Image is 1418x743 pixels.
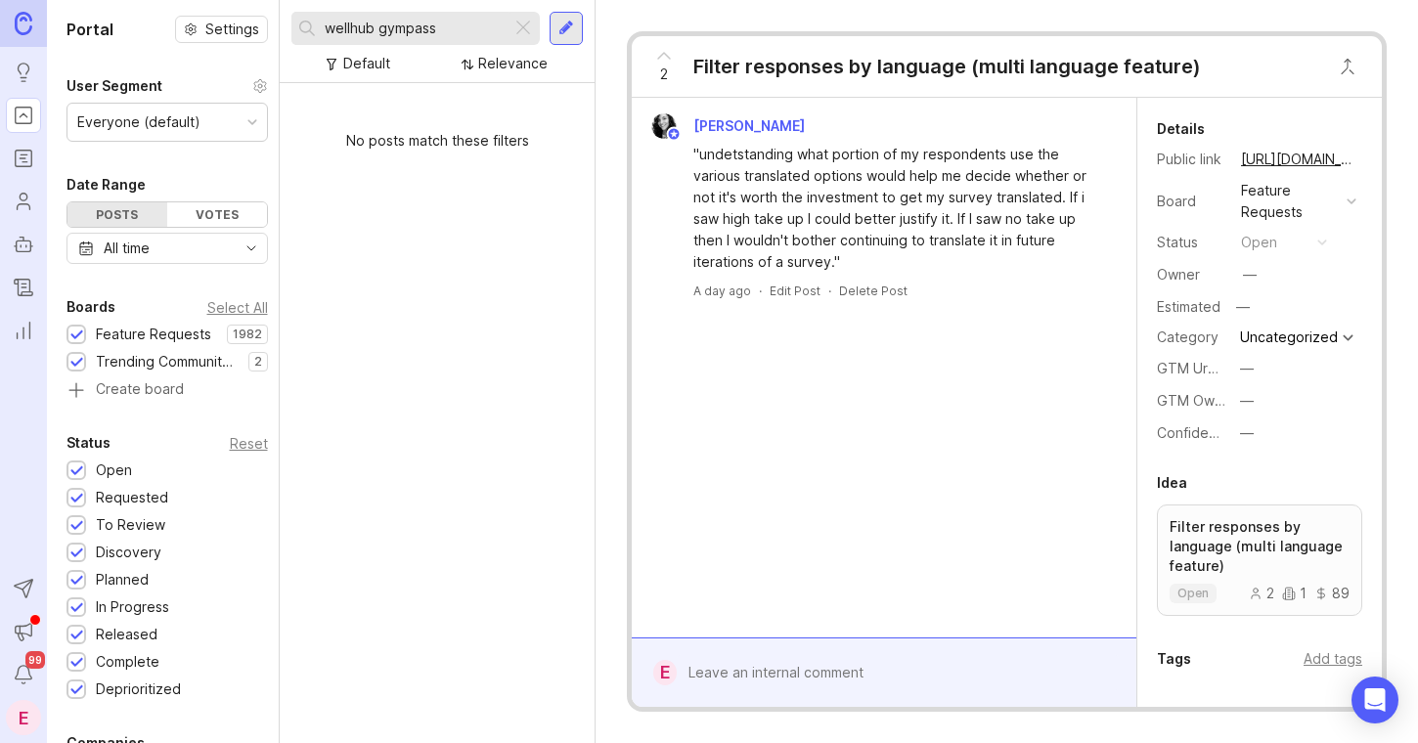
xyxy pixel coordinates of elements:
div: Status [1157,232,1225,253]
span: 2 [660,64,668,85]
button: Close button [1328,47,1367,86]
a: Users [6,184,41,219]
svg: toggle icon [236,240,267,256]
div: Feature Requests [96,324,211,345]
div: Board [1157,191,1225,212]
div: Feature Requests [1241,180,1339,223]
div: 2 [1249,587,1274,600]
a: A day ago [693,283,751,299]
a: Portal [6,98,41,133]
button: Announcements [6,614,41,649]
a: Create board [66,382,268,400]
div: — [1243,264,1257,285]
a: Anahí Guaz[PERSON_NAME] [640,113,820,139]
a: Autopilot [6,227,41,262]
label: GTM Urgency [1157,360,1249,376]
div: Released [96,624,157,645]
img: Canny Home [15,12,32,34]
div: Deprioritized [96,678,181,700]
div: Edit Post [770,283,820,299]
span: Settings [205,20,259,39]
div: — [1240,422,1254,444]
div: Owner [1157,264,1225,285]
div: Discovery [96,542,161,563]
div: Trending Community Topics [96,351,239,372]
div: Open Intercom Messenger [1352,677,1398,723]
div: Delete Post [839,283,908,299]
div: Planned [96,569,149,590]
button: Notifications [6,657,41,692]
h1: Portal [66,18,113,41]
div: — [1230,294,1256,320]
p: Filter responses by language (multi language feature) [1170,517,1350,576]
div: E [653,660,678,685]
div: User Segment [66,74,162,98]
div: Posts [67,202,167,227]
label: Confidence [1157,424,1233,441]
div: Requested [96,487,168,508]
div: Default [343,53,390,74]
div: Relevance [478,53,548,74]
button: Send to Autopilot [6,571,41,606]
div: To Review [96,514,165,536]
div: Everyone (default) [77,111,200,133]
a: Reporting [6,313,41,348]
div: "undetstanding what portion of my respondents use the various translated options would help me de... [693,144,1097,273]
div: Votes [167,202,267,227]
a: Roadmaps [6,141,41,176]
div: 1 [1282,587,1307,600]
p: 2 [254,354,262,370]
div: Public link [1157,149,1225,170]
button: Settings [175,16,268,43]
div: · [759,283,762,299]
div: Add tags [1304,648,1362,670]
div: Tags [1157,647,1191,671]
div: All time [104,238,150,259]
div: Complete [96,651,159,673]
div: · [828,283,831,299]
div: — [1240,358,1254,379]
div: No posts match these filters [280,114,594,167]
div: Open [96,459,132,481]
div: Category [1157,327,1225,348]
div: Uncategorized [1240,330,1338,344]
img: member badge [666,127,681,142]
img: Anahí Guaz [651,113,677,139]
div: Filter responses by language (multi language feature) [693,53,1201,80]
label: GTM Owner [1157,392,1236,409]
div: Boards [66,295,115,319]
div: Select All [207,302,268,313]
p: open [1177,586,1209,601]
p: 1982 [233,327,262,342]
div: Date Range [66,173,146,197]
a: Changelog [6,270,41,305]
a: Ideas [6,55,41,90]
a: [URL][DOMAIN_NAME] [1235,147,1362,172]
div: Details [1157,117,1205,141]
span: [PERSON_NAME] [693,117,805,134]
div: — [1240,390,1254,412]
div: Idea [1157,471,1187,495]
div: Status [66,431,111,455]
div: Estimated [1157,300,1220,314]
div: Reset [230,438,268,449]
input: Search... [325,18,503,39]
div: In Progress [96,596,169,618]
div: open [1241,232,1277,253]
span: 99 [25,651,45,669]
a: Filter responses by language (multi language feature)open2189 [1157,504,1362,616]
button: E [6,700,41,735]
div: 89 [1314,587,1350,600]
